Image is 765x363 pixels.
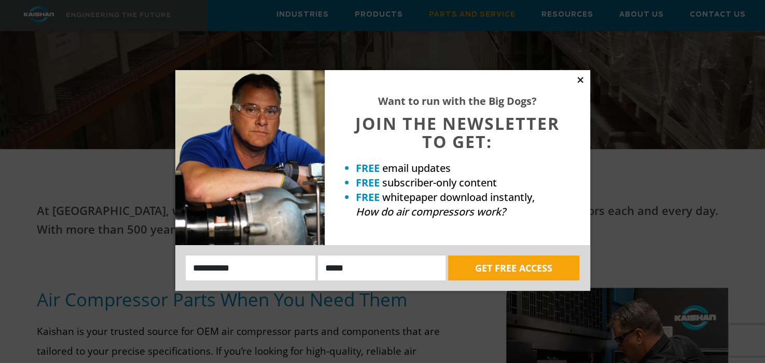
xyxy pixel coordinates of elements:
[448,256,579,280] button: GET FREE ACCESS
[382,176,497,190] span: subscriber-only content
[378,94,537,108] strong: Want to run with the Big Dogs?
[355,112,560,153] span: JOIN THE NEWSLETTER TO GET:
[382,190,535,204] span: whitepaper download instantly,
[356,161,380,175] strong: FREE
[382,161,451,175] span: email updates
[356,176,380,190] strong: FREE
[576,75,585,85] button: Close
[318,256,446,280] input: Email
[186,256,316,280] input: Name:
[356,190,380,204] strong: FREE
[356,205,506,219] em: How do air compressors work?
